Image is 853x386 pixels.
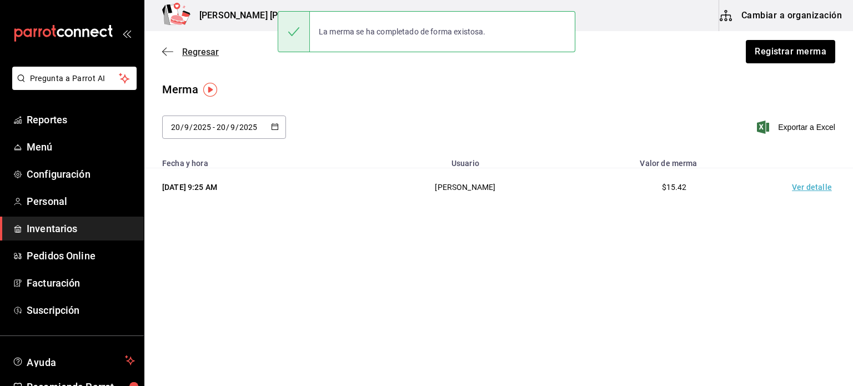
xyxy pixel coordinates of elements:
div: [DATE] 9:25 AM [162,182,344,193]
span: / [226,123,229,132]
th: Usuario [358,152,573,168]
button: Registrar merma [746,40,835,63]
span: Menú [27,139,135,154]
span: Facturación [27,275,135,290]
span: Pedidos Online [27,248,135,263]
span: / [235,123,239,132]
span: Configuración [27,167,135,182]
button: open_drawer_menu [122,29,131,38]
div: Merma [162,81,198,98]
span: $15.42 [662,183,687,192]
button: Exportar a Excel [759,121,835,134]
span: Suscripción [27,303,135,318]
div: La merma se ha completado de forma existosa. [310,19,495,44]
span: Pregunta a Parrot AI [30,73,119,84]
input: Year [239,123,258,132]
td: [PERSON_NAME] [358,168,573,207]
span: Regresar [182,47,219,57]
button: Regresar [162,47,219,57]
input: Year [193,123,212,132]
span: Ayuda [27,354,121,367]
span: / [189,123,193,132]
input: Day [170,123,180,132]
th: Fecha y hora [144,152,358,168]
input: Month [230,123,235,132]
span: Personal [27,194,135,209]
span: / [180,123,184,132]
th: Valor de merma [573,152,775,168]
input: Month [184,123,189,132]
td: Ver detalle [775,168,853,207]
span: Inventarios [27,221,135,236]
h3: [PERSON_NAME] [PERSON_NAME] ([PERSON_NAME]) [190,9,415,22]
a: Pregunta a Parrot AI [8,81,137,92]
input: Day [216,123,226,132]
img: Tooltip marker [203,83,217,97]
span: - [213,123,215,132]
button: Pregunta a Parrot AI [12,67,137,90]
span: Reportes [27,112,135,127]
